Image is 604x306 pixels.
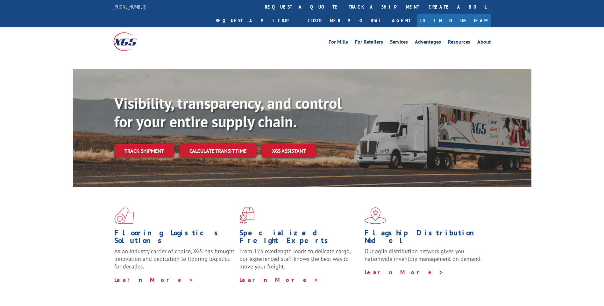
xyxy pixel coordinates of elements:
img: xgs-icon-total-supply-chain-intelligence-red [114,207,134,224]
img: xgs-icon-focused-on-flooring-red [239,207,254,224]
a: Join Our Team [417,14,491,27]
a: About [477,39,491,46]
a: Agent [386,14,417,27]
a: For Mills [329,39,348,46]
a: Learn More > [114,276,194,283]
a: Resources [448,39,470,46]
a: Learn More > [239,276,319,283]
a: [PHONE_NUMBER] [113,3,146,10]
p: From 123 overlength loads to delicate cargo, our experienced staff knows the best way to move you... [239,247,360,276]
h1: Flooring Logistics Solutions [114,229,235,247]
a: Learn More > [365,268,444,276]
b: Visibility, transparency, and control for your entire supply chain. [114,93,342,131]
h1: Flagship Distribution Model [365,229,485,247]
a: XGS ASSISTANT [262,144,316,158]
img: xgs-icon-flagship-distribution-model-red [365,207,387,224]
h1: Specialized Freight Experts [239,229,360,247]
a: Track shipment [114,144,174,157]
span: As an industry carrier of choice, XGS has brought innovation and dedication to flooring logistics... [114,247,234,270]
a: Calculate transit time [179,144,257,158]
a: Request a pickup [211,14,303,27]
a: Customer Portal [303,14,386,27]
a: Services [390,39,408,46]
a: Advantages [415,39,441,46]
span: Our agile distribution network gives you nationwide inventory management on demand. [365,247,482,262]
a: For Retailers [355,39,383,46]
